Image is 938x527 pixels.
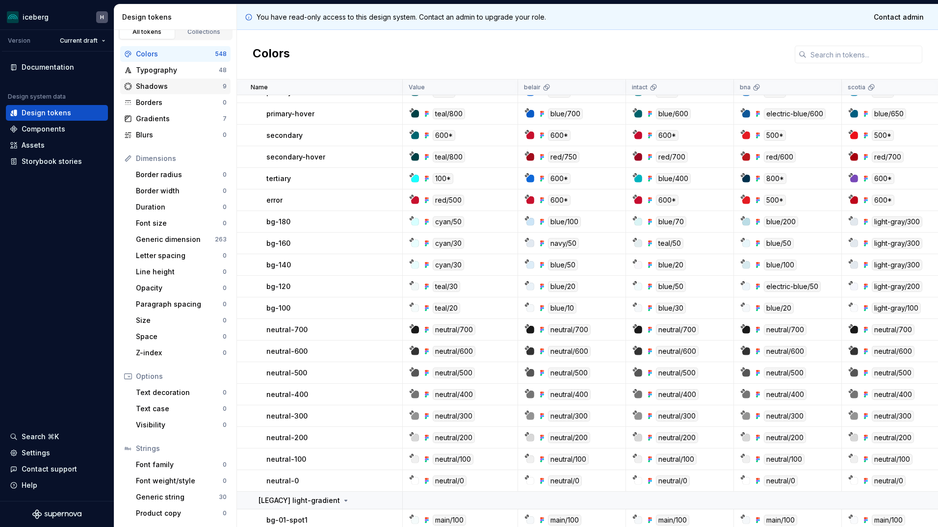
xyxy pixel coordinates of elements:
a: Blurs0 [120,127,231,143]
div: blue/10 [548,303,576,314]
div: Space [136,332,223,342]
div: neutral/300 [872,411,914,422]
p: neutral-400 [266,390,308,399]
div: 9 [223,82,227,90]
div: neutral/100 [433,454,473,465]
div: red/700 [656,152,688,162]
span: Contact admin [874,12,924,22]
div: electric-blue/50 [764,281,821,292]
div: neutral/600 [872,346,914,357]
div: cyan/50 [433,216,464,227]
div: Border width [136,186,223,196]
a: Generic string30 [132,489,231,505]
a: Settings [6,445,108,461]
p: bg-160 [266,238,290,248]
div: neutral/700 [872,324,914,335]
a: Typography48 [120,62,231,78]
div: Opacity [136,283,223,293]
div: neutral/600 [548,346,591,357]
p: error [266,195,283,205]
div: light-gray/200 [872,281,922,292]
input: Search in tokens... [807,46,922,63]
a: Paragraph spacing0 [132,296,231,312]
div: blue/600 [656,108,691,119]
div: blue/20 [764,303,794,314]
div: 548 [215,50,227,58]
div: neutral/0 [548,475,582,486]
div: neutral/200 [433,432,475,443]
div: Shadows [136,81,223,91]
div: light-gray/300 [872,260,922,270]
div: 0 [223,509,227,517]
div: 0 [223,389,227,396]
p: primary-hover [266,109,314,119]
div: blue/70 [656,216,686,227]
div: neutral/400 [872,389,914,400]
div: teal/50 [656,238,683,249]
a: Text decoration0 [132,385,231,400]
div: neutral/600 [433,346,475,357]
p: bg-180 [266,217,290,227]
div: 0 [223,333,227,341]
div: neutral/100 [764,454,805,465]
p: bg-100 [266,303,290,313]
div: neutral/200 [872,432,914,443]
div: teal/800 [433,152,465,162]
a: Components [6,121,108,137]
div: Paragraph spacing [136,299,223,309]
div: blue/20 [656,260,686,270]
div: red/700 [872,152,904,162]
div: neutral/0 [656,475,690,486]
div: 0 [223,405,227,413]
a: Design tokens [6,105,108,121]
div: Colors [136,49,215,59]
div: 0 [223,187,227,195]
div: neutral/500 [656,368,698,378]
div: Product copy [136,508,223,518]
a: Assets [6,137,108,153]
div: Typography [136,65,219,75]
div: Font weight/style [136,476,223,486]
a: Space0 [132,329,231,344]
p: Value [409,83,425,91]
a: Font size0 [132,215,231,231]
div: neutral/300 [548,411,590,422]
p: neutral-200 [266,433,308,443]
div: Borders [136,98,223,107]
div: Design tokens [22,108,71,118]
p: scotia [848,83,865,91]
div: Text decoration [136,388,223,397]
div: main/100 [764,515,797,526]
a: Z-index0 [132,345,231,361]
div: Version [8,37,30,45]
div: Visibility [136,420,223,430]
div: Line height [136,267,223,277]
div: main/100 [433,515,466,526]
div: Gradients [136,114,223,124]
div: red/600 [764,152,796,162]
div: blue/30 [656,303,686,314]
div: neutral/0 [433,475,467,486]
div: Help [22,480,37,490]
svg: Supernova Logo [32,509,81,519]
div: 48 [219,66,227,74]
div: 0 [223,99,227,106]
p: belair [524,83,541,91]
div: light-gray/300 [872,238,922,249]
div: neutral/700 [764,324,807,335]
a: Generic dimension263 [132,232,231,247]
div: neutral/600 [764,346,807,357]
div: neutral/400 [433,389,475,400]
div: teal/30 [433,281,460,292]
div: blue/650 [872,108,906,119]
p: You have read-only access to this design system. Contact an admin to upgrade your role. [257,12,546,22]
a: Borders0 [120,95,231,110]
div: Duration [136,202,223,212]
button: Current draft [55,34,110,48]
div: neutral/200 [548,432,590,443]
a: Letter spacing0 [132,248,231,263]
div: main/100 [872,515,905,526]
div: neutral/500 [548,368,590,378]
div: 0 [223,284,227,292]
div: neutral/700 [433,324,475,335]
